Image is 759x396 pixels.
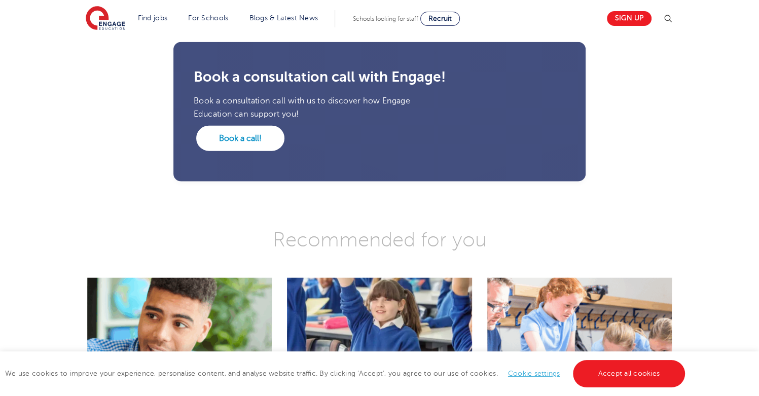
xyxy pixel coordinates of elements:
[188,14,228,22] a: For Schools
[508,370,560,377] a: Cookie settings
[86,6,125,31] img: Engage Education
[138,14,168,22] a: Find jobs
[428,15,452,22] span: Recruit
[607,11,652,26] a: Sign up
[353,15,418,22] span: Schools looking for staff
[196,126,284,151] a: Book a call!
[573,360,685,387] a: Accept all cookies
[80,227,679,253] h3: Recommended for you
[5,370,688,377] span: We use cookies to improve your experience, personalise content, and analyse website traffic. By c...
[194,70,565,84] h3: Book a consultation call with Engage!
[194,94,446,121] p: Book a consultation call with us to discover how Engage Education can support you!
[420,12,460,26] a: Recruit
[249,14,318,22] a: Blogs & Latest News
